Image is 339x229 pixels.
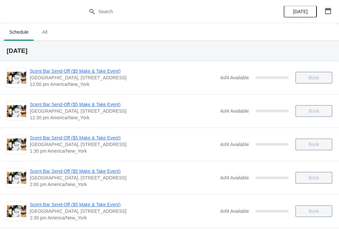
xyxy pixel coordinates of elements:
span: Schedule [4,26,34,38]
span: [GEOGRAPHIC_DATA], [STREET_ADDRESS] [30,174,217,181]
span: [GEOGRAPHIC_DATA], [STREET_ADDRESS] [30,74,217,81]
span: 4 of 4 Available [220,142,249,147]
img: Scent Bar Send-Off ($5 Make & Take Event) | Mineral Springs Soap, 578 East Main Street, Cobleskil... [7,172,26,184]
span: Scent Bar Send-Off ($5 Make & Take Event) [30,201,217,208]
span: 12:30 pm America/New_York [30,114,217,121]
span: 4 of 4 Available [220,108,249,114]
span: [GEOGRAPHIC_DATA], [STREET_ADDRESS] [30,141,217,148]
span: Scent Bar Send-Off ($5 Make & Take Event) [30,168,217,174]
span: 4 of 4 Available [220,75,249,80]
span: Scent Bar Send-Off ($5 Make & Take Event) [30,101,217,108]
img: Scent Bar Send-Off ($5 Make & Take Event) | Mineral Springs Soap, 578 East Main Street, Cobleskil... [7,138,26,150]
span: Scent Bar Send-Off ($5 Make & Take Event) [30,134,217,141]
h2: [DATE] [7,48,332,54]
input: Search [98,6,254,18]
span: 4 of 4 Available [220,209,249,214]
span: [GEOGRAPHIC_DATA], [STREET_ADDRESS] [30,208,217,214]
img: Scent Bar Send-Off ($5 Make & Take Event) | Mineral Springs Soap, 578 East Main Street, Cobleskil... [7,105,26,117]
span: 12:00 pm America/New_York [30,81,217,88]
span: Scent Bar Send-Off ($5 Make & Take Event) [30,68,217,74]
span: 2:00 pm America/New_York [30,181,217,188]
span: 1:30 pm America/New_York [30,148,217,154]
img: Scent Bar Send-Off ($5 Make & Take Event) | Mineral Springs Soap, 578 East Main Street, Cobleskil... [7,205,26,217]
span: All [36,26,53,38]
span: [DATE] [293,9,308,14]
img: Scent Bar Send-Off ($5 Make & Take Event) | Mineral Springs Soap, 578 East Main Street, Cobleskil... [7,72,26,84]
span: 2:30 pm America/New_York [30,214,217,221]
span: 4 of 4 Available [220,175,249,180]
span: [GEOGRAPHIC_DATA], [STREET_ADDRESS] [30,108,217,114]
button: [DATE] [284,6,317,18]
